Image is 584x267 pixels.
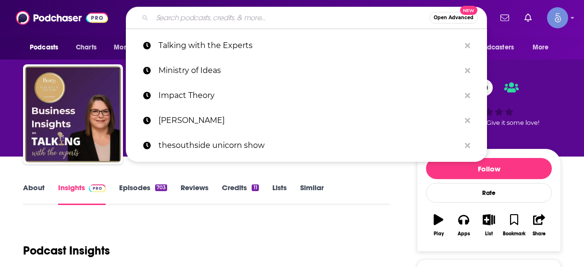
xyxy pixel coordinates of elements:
[426,158,552,179] button: Follow
[547,7,568,28] button: Show profile menu
[30,41,58,54] span: Podcasts
[426,183,552,203] div: Rate
[158,83,460,108] p: Impact Theory
[547,7,568,28] img: User Profile
[533,231,546,237] div: Share
[70,38,102,57] a: Charts
[181,183,208,205] a: Reviews
[468,41,514,54] span: For Podcasters
[158,58,460,83] p: Ministry of Ideas
[155,184,167,191] div: 703
[434,15,474,20] span: Open Advanced
[126,33,487,58] a: Talking with the Experts
[16,9,108,27] img: Podchaser - Follow, Share and Rate Podcasts
[25,66,121,162] img: Talking with the Experts: Business Insights
[114,41,148,54] span: Monitoring
[485,231,493,237] div: List
[272,183,287,205] a: Lists
[126,133,487,158] a: thesouthside unicorn show
[58,183,106,205] a: InsightsPodchaser Pro
[300,183,324,205] a: Similar
[119,183,167,205] a: Episodes703
[462,38,528,57] button: open menu
[429,12,478,24] button: Open AdvancedNew
[497,10,513,26] a: Show notifications dropdown
[126,58,487,83] a: Ministry of Ideas
[252,184,258,191] div: 11
[23,183,45,205] a: About
[158,33,460,58] p: Talking with the Experts
[126,83,487,108] a: Impact Theory
[458,231,470,237] div: Apps
[527,208,552,243] button: Share
[476,208,501,243] button: List
[126,7,487,29] div: Search podcasts, credits, & more...
[89,184,106,192] img: Podchaser Pro
[547,7,568,28] span: Logged in as Spiral5-G1
[460,6,477,15] span: New
[438,119,539,126] span: Good podcast? Give it some love!
[126,108,487,133] a: [PERSON_NAME]
[158,133,460,158] p: thesouthside unicorn show
[158,108,460,133] p: Uma Naidoo
[23,38,71,57] button: open menu
[503,231,525,237] div: Bookmark
[222,183,258,205] a: Credits11
[533,41,549,54] span: More
[501,208,526,243] button: Bookmark
[107,38,160,57] button: open menu
[76,41,97,54] span: Charts
[152,10,429,25] input: Search podcasts, credits, & more...
[451,208,476,243] button: Apps
[417,73,561,133] div: 19Good podcast? Give it some love!
[521,10,535,26] a: Show notifications dropdown
[23,243,110,258] h1: Podcast Insights
[526,38,561,57] button: open menu
[426,208,451,243] button: Play
[434,231,444,237] div: Play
